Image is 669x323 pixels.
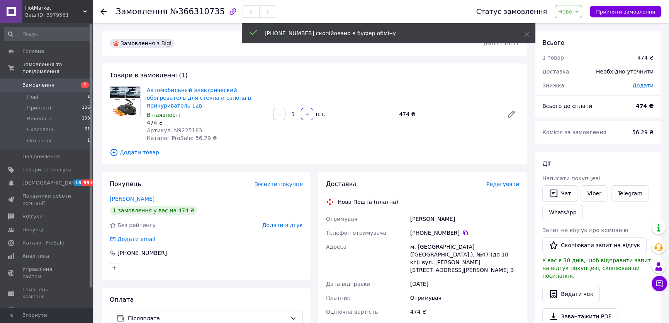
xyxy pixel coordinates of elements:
input: Пошук [4,27,91,41]
span: Змінити покупця [255,181,303,187]
div: Повернутися назад [100,8,107,15]
span: 193 [82,115,90,122]
span: Дата відправки [326,281,370,287]
a: WhatsApp [542,205,583,220]
span: Маркет [22,306,42,313]
span: Платник [326,295,350,301]
div: [PHONE_NUMBER] [410,229,519,237]
span: Відгуки [22,213,42,220]
span: [DEMOGRAPHIC_DATA] [22,179,80,186]
span: 99+ [82,179,95,186]
div: [PHONE_NUMBER] [117,249,168,257]
div: [PERSON_NAME] [409,212,521,226]
button: Чат [542,185,577,202]
div: 1 замовлення у вас на 474 ₴ [110,206,197,215]
span: Без рейтингу [117,222,156,228]
img: Автомобильный электрический обогреватель для стекла и салона в прикуриватель 12в [110,87,140,117]
span: Каталог ProSale: 56.29 ₴ [147,135,217,141]
a: [PERSON_NAME] [110,196,155,202]
span: В наявності [147,112,180,118]
a: Редагувати [504,106,519,122]
span: Каталог ProSale [22,239,64,246]
span: Телефон отримувача [326,230,386,236]
span: Артикул: N9225183 [147,127,202,133]
span: Нові [27,94,38,101]
span: Написати покупцеві [542,175,600,181]
span: Прийняти замовлення [596,9,655,15]
span: Нове [558,9,572,15]
div: Замовлення з Bigl [110,39,175,48]
div: 474 ₴ [637,54,654,62]
span: Товари в замовленні (1) [110,72,188,79]
span: Адреса [326,244,346,250]
span: Отримувач [326,216,357,222]
div: Додати email [109,235,156,243]
a: Viber [581,185,608,202]
div: [PHONE_NUMBER] скопійовано в буфер обміну [265,29,505,37]
span: Покупець [110,180,141,188]
span: Повідомлення [22,153,60,160]
div: Ваш ID: 3979561 [25,12,93,19]
span: Аналітика [22,253,49,260]
span: 1 [81,82,89,88]
span: Замовлення та повідомлення [22,61,93,75]
button: Прийняти замовлення [590,6,661,17]
span: Знижка [542,82,564,89]
div: 474 ₴ [396,109,501,120]
button: Видати чек [542,286,600,302]
span: Оціночна вартість [326,309,378,315]
span: Всього [542,39,564,46]
span: Додати [632,82,654,89]
span: Оплачені [27,137,51,144]
span: Дії [542,160,550,167]
span: HotMarket [25,5,83,12]
span: 1 товар [542,55,564,61]
span: 61 [85,126,90,133]
span: 15 [73,179,82,186]
span: Замовлення [116,7,168,16]
div: шт. [314,110,326,118]
span: Головна [22,48,44,55]
span: Оплата [110,296,134,303]
div: Додати email [117,235,156,243]
button: Скопіювати запит на відгук [542,237,647,253]
span: Покупці [22,226,43,233]
span: Прийняті [27,104,51,111]
b: 474 ₴ [636,103,654,109]
span: Комісія за замовлення [542,129,606,135]
span: Показники роботи компанії [22,193,71,207]
span: 1 [87,137,90,144]
span: Додати відгук [262,222,303,228]
div: 474 ₴ [147,119,267,126]
div: 474 ₴ [409,305,521,319]
span: Доставка [542,68,569,75]
span: 56.29 ₴ [632,129,654,135]
div: [DATE] [409,277,521,291]
div: Отримувач [409,291,521,305]
span: Післяплата [128,314,287,323]
span: Скасовані [27,126,53,133]
a: Автомобильный электрический обогреватель для стекла и салона в прикуриватель 12в [147,87,251,109]
div: м. [GEOGRAPHIC_DATA] ([GEOGRAPHIC_DATA].), №47 (до 10 кг): вул. [PERSON_NAME][STREET_ADDRESS][PER... [409,240,521,277]
div: Нова Пошта (платна) [336,198,400,206]
span: Гаманець компанії [22,286,71,300]
span: Запит на відгук про компанію [542,227,628,233]
a: Telegram [611,185,649,202]
span: №366310735 [170,7,225,16]
span: Додати товар [110,148,519,157]
button: Чат з покупцем [652,276,667,291]
span: Редагувати [486,181,519,187]
span: Товари та послуги [22,166,71,173]
span: У вас є 30 днів, щоб відправити запит на відгук покупцеві, скопіювавши посилання. [542,257,651,279]
span: Доставка [326,180,357,188]
span: 136 [82,104,90,111]
span: Виконані [27,115,51,122]
span: Управління сайтом [22,266,71,280]
span: 1 [87,94,90,101]
div: Необхідно уточнити [591,63,658,80]
span: Всього до сплати [542,103,592,109]
span: Замовлення [22,82,54,89]
div: Статус замовлення [476,8,547,15]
